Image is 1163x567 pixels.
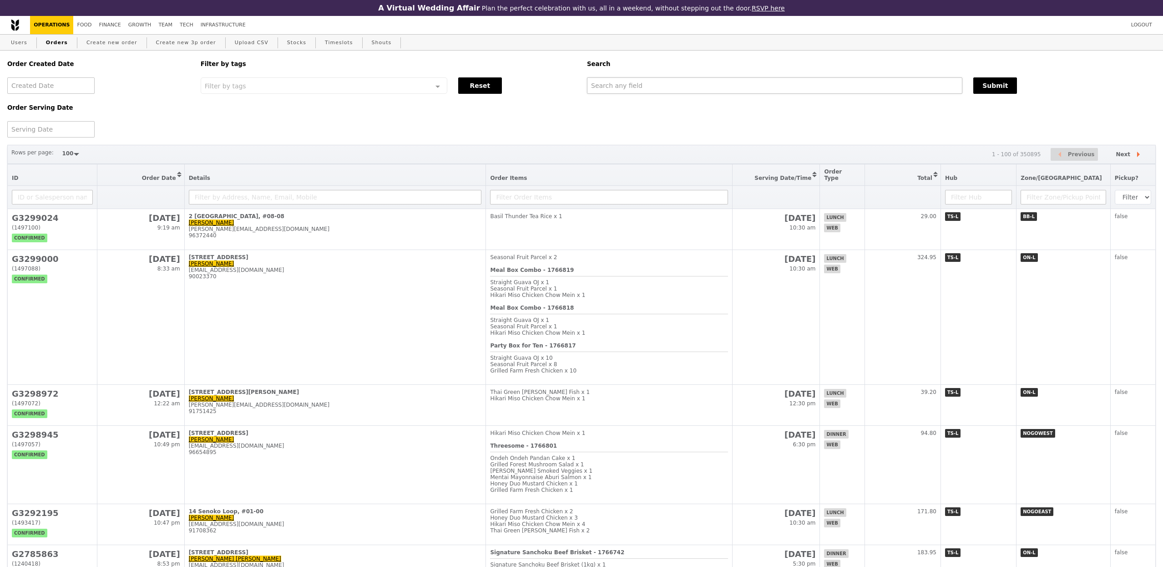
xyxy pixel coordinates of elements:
h5: Order Created Date [7,61,190,67]
div: [PERSON_NAME][EMAIL_ADDRESS][DOMAIN_NAME] [189,226,482,232]
span: TS-L [945,507,961,516]
a: [PERSON_NAME] [189,515,234,521]
h2: G3298945 [12,430,93,439]
span: lunch [824,254,846,263]
div: 96372440 [189,232,482,239]
div: (1240418) [12,561,93,567]
span: 5:30 pm [793,561,815,567]
a: Upload CSV [231,35,272,51]
h2: [DATE] [101,389,180,398]
input: Search any field [587,77,962,94]
span: confirmed [12,275,47,283]
div: Seasonal Fruit Parcel x 2 [490,254,728,261]
span: 9:19 am [157,225,180,231]
h2: [DATE] [101,508,180,518]
div: Plan the perfect celebration with us, all in a weekend, without stepping out the door. [319,4,844,12]
a: Food [73,16,95,34]
a: Logout [1128,16,1156,34]
span: Honey Duo Mustard Chicken x 1 [490,480,578,487]
span: lunch [824,389,846,398]
div: (1497100) [12,225,93,231]
div: (1497057) [12,441,93,448]
span: ON-L [1021,388,1037,397]
span: 183.95 [917,549,936,556]
input: ID or Salesperson name [12,190,93,204]
a: [PERSON_NAME] [189,436,234,443]
span: confirmed [12,529,47,537]
h2: G2785863 [12,549,93,559]
h5: Filter by tags [201,61,576,67]
span: TS-L [945,212,961,221]
input: Filter Order Items [490,190,728,204]
b: Signature Sanchoku Beef Brisket - 1766742 [490,549,624,556]
a: [PERSON_NAME] [189,261,234,267]
h2: [DATE] [737,430,816,439]
span: ID [12,175,18,181]
div: 14 Senoko Loop, #01-00 [189,508,482,515]
a: Shouts [368,35,395,51]
label: Rows per page: [11,148,54,157]
a: Timeslots [321,35,356,51]
h5: Search [587,61,1156,67]
h2: [DATE] [737,389,816,398]
div: Basil Thunder Tea Rice x 1 [490,213,728,220]
span: lunch [824,213,846,222]
a: Stocks [283,35,310,51]
div: [PERSON_NAME][EMAIL_ADDRESS][DOMAIN_NAME] [189,402,482,408]
span: false [1115,508,1128,515]
div: [EMAIL_ADDRESS][DOMAIN_NAME] [189,521,482,527]
span: false [1115,213,1128,220]
span: 8:53 pm [157,561,180,567]
h2: [DATE] [737,254,816,264]
button: Submit [973,77,1017,94]
a: Operations [30,16,73,34]
input: Filter by Address, Name, Email, Mobile [189,190,482,204]
h2: [DATE] [737,549,816,559]
span: false [1115,254,1128,261]
span: Seasonal Fruit Parcel x 1 [490,286,557,292]
h3: A Virtual Wedding Affair [378,4,480,12]
button: Previous [1051,148,1098,161]
span: 10:49 pm [154,441,180,448]
h2: [DATE] [101,213,180,223]
div: (1497088) [12,266,93,272]
b: Threesome - 1766801 [490,443,557,449]
span: confirmed [12,409,47,418]
div: [EMAIL_ADDRESS][DOMAIN_NAME] [189,443,482,449]
a: [PERSON_NAME] [189,220,234,226]
span: Straight Guava OJ x 1 [490,317,549,323]
span: NOGOEAST [1021,507,1053,516]
span: 39.20 [921,389,936,395]
h2: [DATE] [737,213,816,223]
a: Orders [42,35,71,51]
span: TS-L [945,253,961,262]
span: Grilled Farm Fresh Chicken x 10 [490,368,576,374]
div: (1493417) [12,520,93,526]
span: false [1115,549,1128,556]
span: Grilled Farm Fresh Chicken x 1 [490,487,573,493]
span: 10:30 am [789,266,815,272]
span: TS-L [945,548,961,557]
span: Ondeh Ondeh Pandan Cake x 1 [490,455,575,461]
div: [STREET_ADDRESS] [189,549,482,556]
span: Mentai Mayonnaise Aburi Salmon x 1 [490,474,592,480]
a: Create new 3p order [152,35,220,51]
h2: [DATE] [737,508,816,518]
h5: Order Serving Date [7,104,190,111]
div: Hikari Miso Chicken Chow Mein x 4 [490,521,728,527]
h2: G3298972 [12,389,93,398]
b: Party Box for Ten - 1766817 [490,342,576,349]
span: confirmed [12,234,47,242]
a: [PERSON_NAME] [PERSON_NAME] [189,556,281,562]
span: 324.95 [917,254,936,261]
span: Straight Guava OJ x 1 [490,279,549,286]
a: Tech [176,16,197,34]
div: 91708362 [189,527,482,534]
div: [EMAIL_ADDRESS][DOMAIN_NAME] [189,267,482,273]
span: Next [1116,149,1130,160]
span: 10:47 pm [154,520,180,526]
div: Hikari Miso Chicken Chow Mein x 1 [490,395,728,402]
b: Meal Box Combo - 1766819 [490,267,574,273]
input: Filter Hub [945,190,1012,204]
div: 96654895 [189,449,482,455]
